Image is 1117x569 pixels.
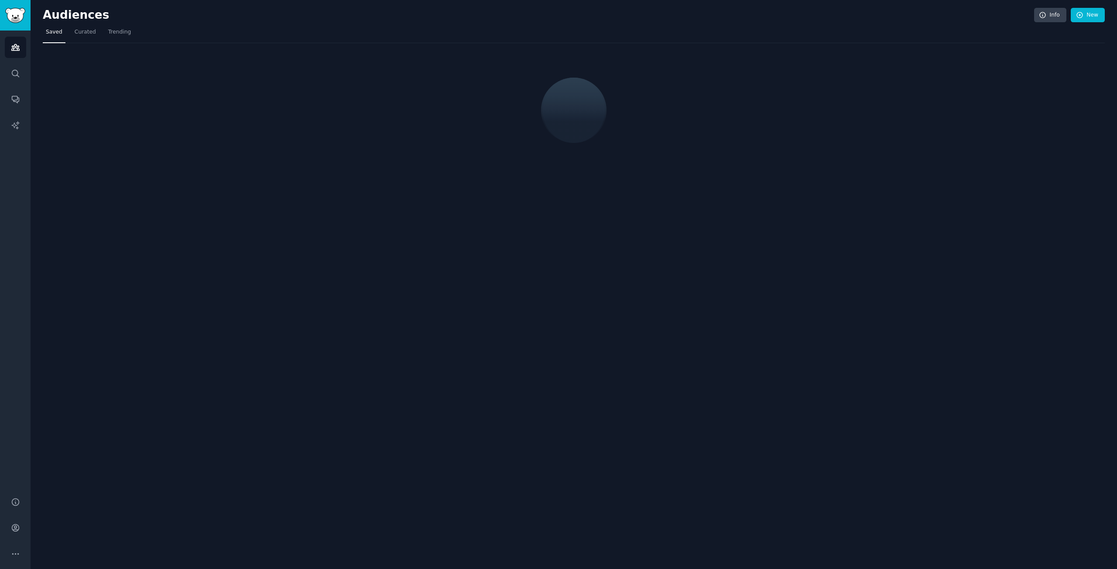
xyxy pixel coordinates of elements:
span: Curated [75,28,96,36]
img: GummySearch logo [5,8,25,23]
a: Curated [72,25,99,43]
a: New [1071,8,1105,23]
a: Info [1034,8,1066,23]
span: Saved [46,28,62,36]
h2: Audiences [43,8,1034,22]
span: Trending [108,28,131,36]
a: Saved [43,25,65,43]
a: Trending [105,25,134,43]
